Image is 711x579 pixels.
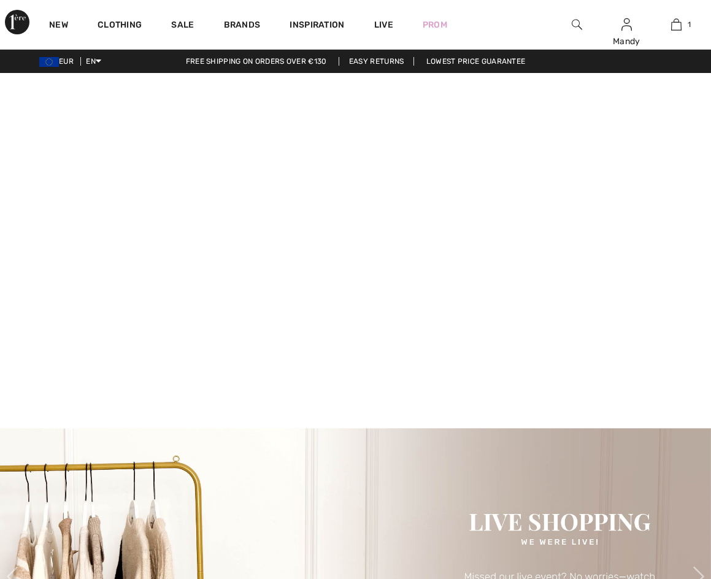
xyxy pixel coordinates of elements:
[49,20,68,33] a: New
[339,57,415,66] a: Easy Returns
[176,57,337,66] a: Free shipping on orders over €130
[417,57,536,66] a: Lowest Price Guarantee
[5,10,29,34] img: 1ère Avenue
[374,18,393,31] a: Live
[39,57,79,66] span: EUR
[572,17,582,32] img: search the website
[671,17,682,32] img: My Bag
[688,19,691,30] span: 1
[621,18,632,30] a: Sign In
[652,17,701,32] a: 1
[86,57,101,66] span: EN
[602,35,651,48] div: Mandy
[98,20,142,33] a: Clothing
[171,20,194,33] a: Sale
[39,57,59,67] img: Euro
[621,17,632,32] img: My Info
[423,18,447,31] a: Prom
[224,20,261,33] a: Brands
[290,20,344,33] span: Inspiration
